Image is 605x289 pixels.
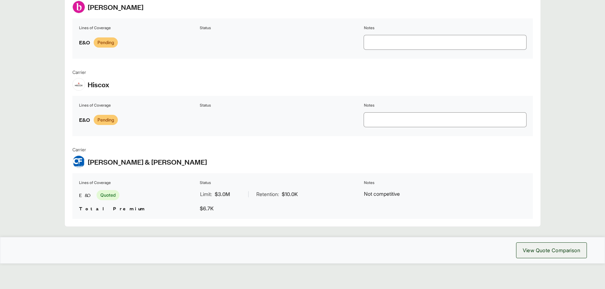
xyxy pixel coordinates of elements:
span: Hiscox [88,80,109,89]
span: Total Premium [79,205,146,212]
th: Status [199,25,362,31]
img: Crum & Forster [73,156,85,168]
th: Notes [364,180,527,186]
span: Carrier [72,146,207,153]
span: Carrier [72,69,109,76]
span: E&O [79,38,90,47]
span: E&O [79,115,90,124]
button: View Quote Comparison [516,242,587,258]
span: $3.0M [215,190,230,198]
th: Lines of Coverage [79,180,198,186]
th: Status [199,102,362,108]
th: Notes [364,102,527,108]
th: Lines of Coverage [79,102,198,108]
span: View Quote Comparison [523,246,580,254]
img: Beazley [73,1,85,13]
span: Pending [94,37,118,48]
span: [PERSON_NAME] [88,2,144,12]
img: Hiscox [73,78,85,90]
span: Quoted [97,190,119,200]
span: | [248,191,249,197]
span: Limit: [200,190,212,198]
span: E&O [79,191,94,199]
th: Notes [364,25,527,31]
th: Lines of Coverage [79,25,198,31]
span: $6.7K [200,205,214,212]
th: Status [199,180,362,186]
span: Pending [94,115,118,125]
span: [PERSON_NAME] & [PERSON_NAME] [88,157,207,167]
span: $10.0K [282,190,298,198]
p: Not competitive [364,190,526,198]
span: Retention: [256,190,279,198]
